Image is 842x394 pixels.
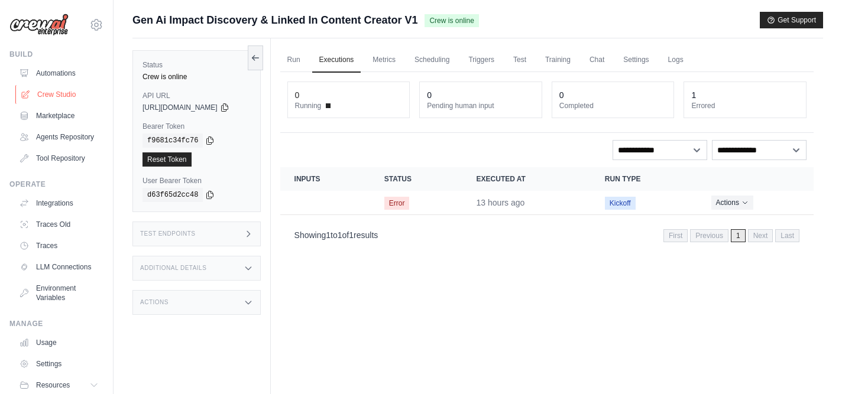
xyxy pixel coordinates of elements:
[15,85,105,104] a: Crew Studio
[14,64,103,83] a: Automations
[140,299,169,306] h3: Actions
[14,106,103,125] a: Marketplace
[427,89,432,101] div: 0
[280,167,814,250] section: Crew executions table
[14,279,103,307] a: Environment Variables
[9,180,103,189] div: Operate
[616,48,656,73] a: Settings
[425,14,478,27] span: Crew is online
[14,333,103,352] a: Usage
[775,229,799,242] span: Last
[280,48,307,73] a: Run
[365,48,403,73] a: Metrics
[691,89,696,101] div: 1
[9,319,103,328] div: Manage
[143,133,203,148] code: f9681c34fc76
[143,122,251,131] label: Bearer Token
[326,230,331,240] span: 1
[312,48,361,73] a: Executions
[143,91,251,100] label: API URL
[477,198,525,207] time: September 19, 2025 at 22:34 IST
[14,354,103,373] a: Settings
[407,48,456,73] a: Scheduling
[591,167,697,191] th: Run Type
[349,230,354,240] span: 1
[760,12,823,28] button: Get Support
[14,128,103,146] a: Agents Repository
[14,258,103,276] a: LLM Connections
[143,188,203,202] code: d63f65d2cc48
[370,167,462,191] th: Status
[663,229,799,242] nav: Pagination
[731,229,746,242] span: 1
[143,103,218,112] span: [URL][DOMAIN_NAME]
[9,14,69,36] img: Logo
[143,72,251,82] div: Crew is online
[582,48,611,73] a: Chat
[691,101,799,110] dt: Errored
[461,48,501,73] a: Triggers
[661,48,691,73] a: Logs
[143,60,251,70] label: Status
[36,380,70,390] span: Resources
[14,236,103,255] a: Traces
[143,152,192,167] a: Reset Token
[538,48,578,73] a: Training
[280,167,370,191] th: Inputs
[280,220,814,250] nav: Pagination
[294,229,378,241] p: Showing to of results
[143,176,251,185] label: User Bearer Token
[690,229,728,242] span: Previous
[663,229,688,242] span: First
[140,230,196,237] h3: Test Endpoints
[559,101,667,110] dt: Completed
[295,101,322,110] span: Running
[384,197,410,210] span: Error
[14,194,103,213] a: Integrations
[605,197,636,210] span: Kickoff
[132,12,417,28] span: Gen Ai Impact Discovery & Linked In Content Creator V1
[295,89,300,101] div: 0
[462,167,591,191] th: Executed at
[14,215,103,234] a: Traces Old
[748,229,773,242] span: Next
[140,265,206,272] h3: Additional Details
[9,50,103,59] div: Build
[559,89,564,101] div: 0
[506,48,533,73] a: Test
[427,101,535,110] dt: Pending human input
[711,196,753,210] button: Actions for execution
[338,230,342,240] span: 1
[14,149,103,168] a: Tool Repository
